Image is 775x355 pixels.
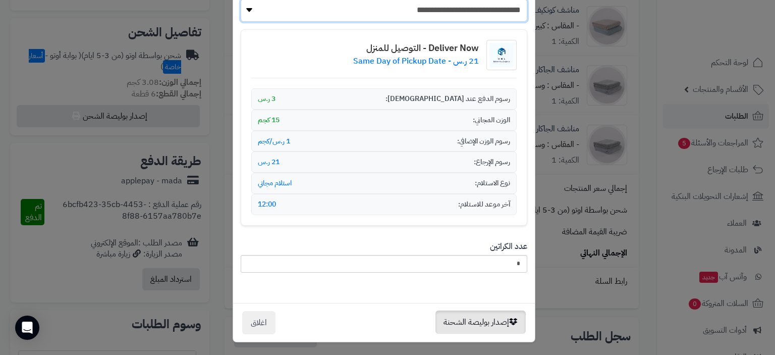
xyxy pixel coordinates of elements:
[258,178,292,188] span: استلام مجاني
[457,136,510,146] span: رسوم الوزن الإضافي:
[353,56,479,67] p: 21 ر.س - Same Day of Pickup Date
[473,115,510,125] span: الوزن المجاني:
[258,199,276,210] span: 12:00
[353,43,479,53] h4: Deliver Now - التوصيل للمنزل
[242,311,275,334] button: اغلاق
[258,115,280,125] span: 15 كجم
[486,40,517,70] img: شعار شركة الشحن
[458,199,510,210] span: آخر موعد للاستلام:
[435,311,526,334] button: إصدار بوليصة الشحنة
[475,178,510,188] span: نوع الاستلام:
[258,94,275,104] span: 3 ر.س
[385,94,510,104] span: رسوم الدفع عند [DEMOGRAPHIC_DATA]:
[258,136,290,146] span: 1 ر.س/كجم
[15,316,39,340] div: Open Intercom Messenger
[258,157,280,167] span: 21 ر.س
[490,241,527,252] label: عدد الكراتين
[474,157,510,167] span: رسوم الإرجاع:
